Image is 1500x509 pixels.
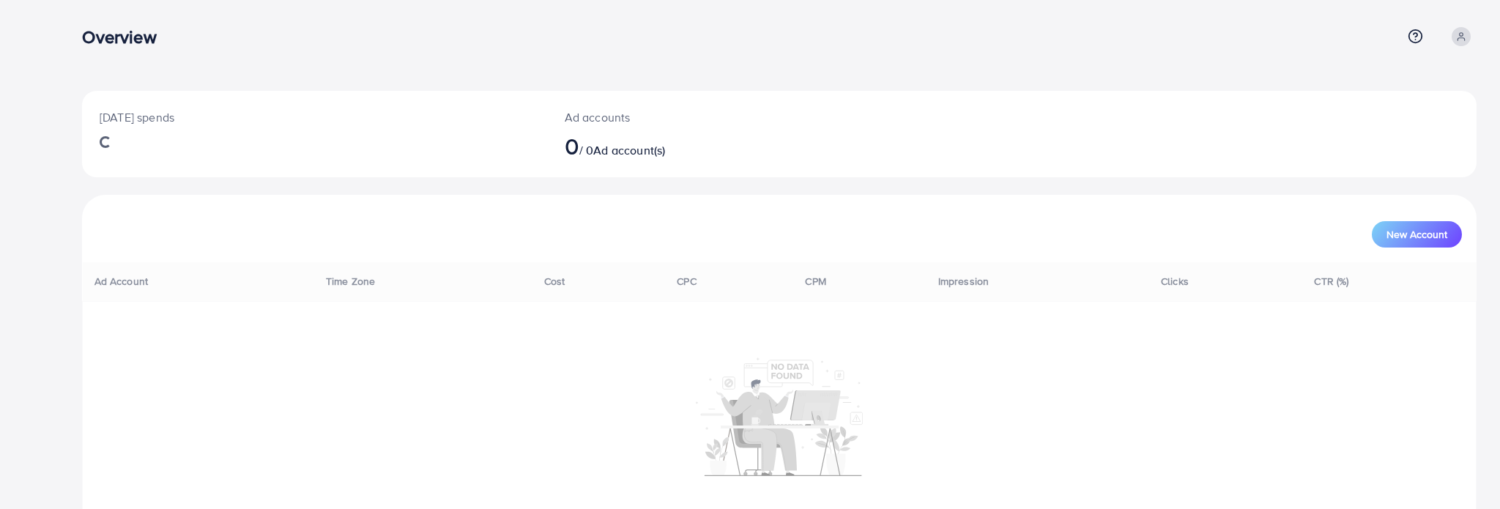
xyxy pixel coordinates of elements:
[1386,229,1447,239] span: New Account
[565,129,579,163] span: 0
[565,132,878,160] h2: / 0
[593,142,665,158] span: Ad account(s)
[82,26,168,48] h3: Overview
[1372,221,1462,248] button: New Account
[100,108,530,126] p: [DATE] spends
[565,108,878,126] p: Ad accounts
